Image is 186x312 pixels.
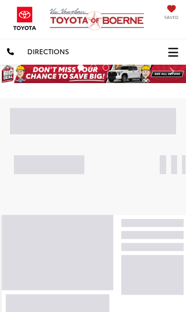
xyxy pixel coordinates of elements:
button: Click to show site navigation [160,39,186,65]
img: Vic Vaughan Toyota of Boerne [49,7,150,31]
img: Toyota [7,3,42,33]
a: Directions [20,39,76,64]
span: Saved [164,14,179,20]
a: My Saved Vehicles [164,8,179,20]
